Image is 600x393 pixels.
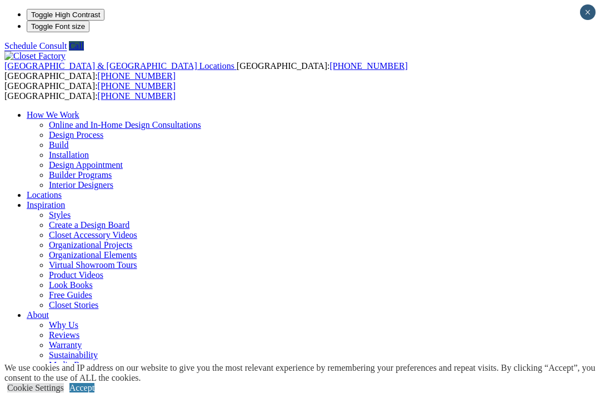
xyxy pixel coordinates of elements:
[49,170,112,180] a: Builder Programs
[49,330,79,340] a: Reviews
[7,383,64,392] a: Cookie Settings
[49,120,201,130] a: Online and In-Home Design Consultations
[27,190,62,200] a: Locations
[27,310,49,320] a: About
[4,41,67,51] a: Schedule Consult
[69,383,94,392] a: Accept
[580,4,596,20] button: Close
[27,9,104,21] button: Toggle High Contrast
[31,11,100,19] span: Toggle High Contrast
[49,360,96,370] a: Media Room
[27,21,89,32] button: Toggle Font size
[49,280,93,290] a: Look Books
[49,250,137,260] a: Organizational Elements
[49,160,123,170] a: Design Appointment
[49,150,89,160] a: Installation
[49,340,82,350] a: Warranty
[31,22,85,31] span: Toggle Font size
[49,290,92,300] a: Free Guides
[49,210,71,220] a: Styles
[27,200,65,210] a: Inspiration
[49,320,78,330] a: Why Us
[49,180,113,190] a: Interior Designers
[69,41,84,51] a: Call
[98,71,176,81] a: [PHONE_NUMBER]
[49,140,69,150] a: Build
[329,61,407,71] a: [PHONE_NUMBER]
[27,110,79,120] a: How We Work
[49,220,129,230] a: Create a Design Board
[49,270,103,280] a: Product Videos
[98,91,176,101] a: [PHONE_NUMBER]
[49,300,98,310] a: Closet Stories
[49,260,137,270] a: Virtual Showroom Tours
[4,61,237,71] a: [GEOGRAPHIC_DATA] & [GEOGRAPHIC_DATA] Locations
[4,61,234,71] span: [GEOGRAPHIC_DATA] & [GEOGRAPHIC_DATA] Locations
[4,61,408,81] span: [GEOGRAPHIC_DATA]: [GEOGRAPHIC_DATA]:
[4,81,176,101] span: [GEOGRAPHIC_DATA]: [GEOGRAPHIC_DATA]:
[49,350,98,360] a: Sustainability
[49,130,103,140] a: Design Process
[49,230,137,240] a: Closet Accessory Videos
[98,81,176,91] a: [PHONE_NUMBER]
[49,240,132,250] a: Organizational Projects
[4,51,66,61] img: Closet Factory
[4,363,600,383] div: We use cookies and IP address on our website to give you the most relevant experience by remember...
